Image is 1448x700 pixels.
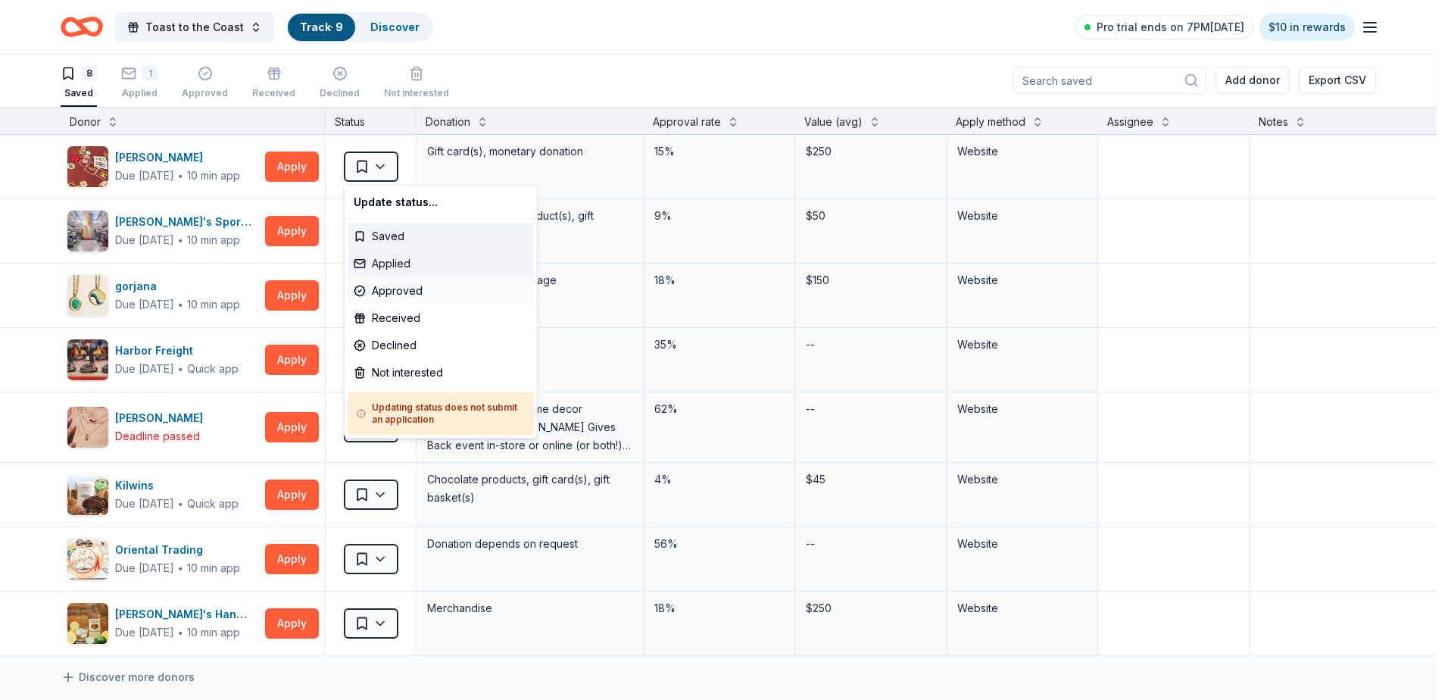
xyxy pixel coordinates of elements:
[357,402,525,426] h5: Updating status does not submit an application
[348,250,534,277] div: Applied
[348,305,534,332] div: Received
[348,223,534,250] div: Saved
[348,332,534,359] div: Declined
[348,189,534,216] div: Update status...
[348,359,534,386] div: Not interested
[348,277,534,305] div: Approved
